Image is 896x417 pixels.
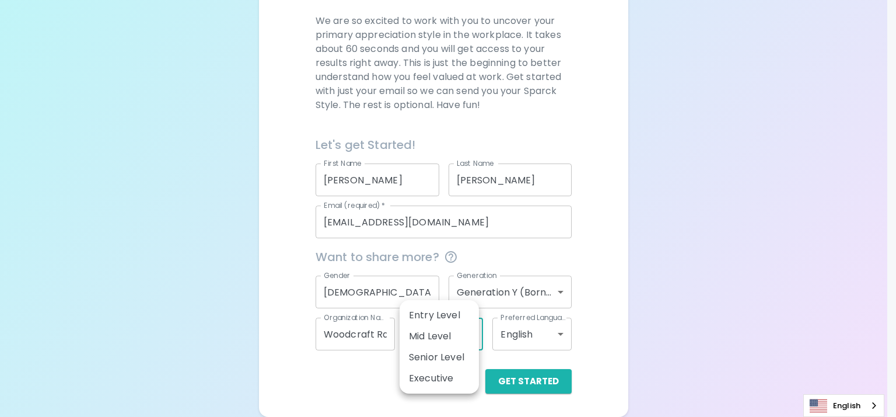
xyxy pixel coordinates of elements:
li: Executive [400,368,479,389]
li: Mid Level [400,326,479,347]
a: English [804,395,884,416]
aside: Language selected: English [803,394,884,417]
li: Senior Level [400,347,479,368]
li: Entry Level [400,305,479,326]
div: Language [803,394,884,417]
